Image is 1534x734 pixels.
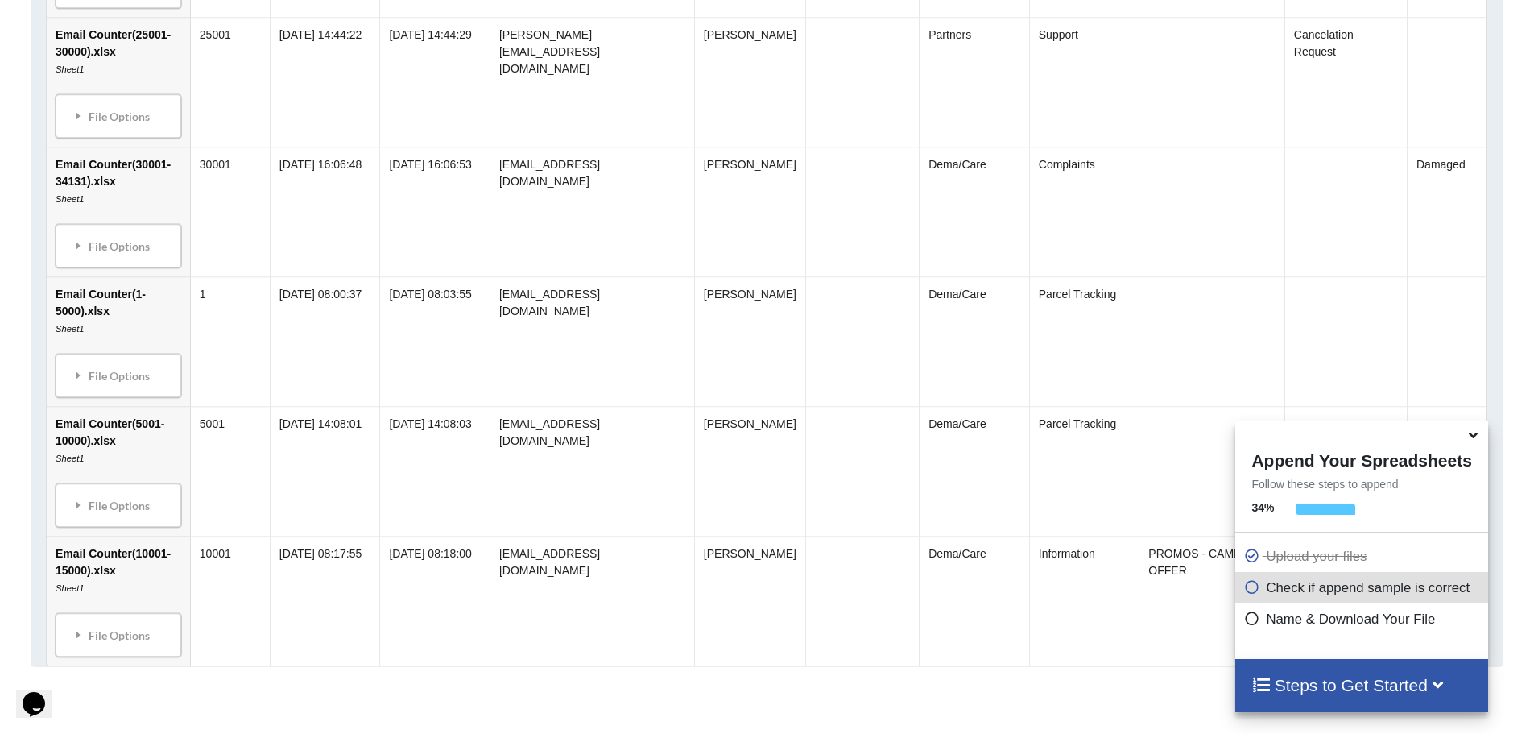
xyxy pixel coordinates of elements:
[56,194,84,204] i: Sheet1
[47,406,190,536] td: Email Counter(5001-10000).xlsx
[694,17,805,147] td: [PERSON_NAME]
[694,406,805,536] td: [PERSON_NAME]
[1235,446,1487,471] h4: Append Your Spreadsheets
[47,276,190,406] td: Email Counter(1-5000).xlsx
[490,276,694,406] td: [EMAIL_ADDRESS][DOMAIN_NAME]
[920,536,1030,666] td: Dema/Care
[190,147,270,276] td: 30001
[920,276,1030,406] td: Dema/Care
[380,536,490,666] td: [DATE] 08:18:00
[56,583,84,593] i: Sheet1
[1251,675,1471,695] h4: Steps to Get Started
[190,17,270,147] td: 25001
[1029,276,1139,406] td: Parcel Tracking
[60,359,176,392] div: File Options
[60,618,176,652] div: File Options
[920,147,1030,276] td: Dema/Care
[1243,578,1483,598] p: Check if append sample is correct
[1029,147,1139,276] td: Complaints
[190,406,270,536] td: 5001
[47,17,190,147] td: Email Counter(25001-30000).xlsx
[16,670,68,718] iframe: chat widget
[1029,536,1139,666] td: Information
[1243,546,1483,566] p: Upload your files
[1407,147,1486,276] td: Damaged
[60,488,176,522] div: File Options
[47,147,190,276] td: Email Counter(30001-34131).xlsx
[490,17,694,147] td: [PERSON_NAME][EMAIL_ADDRESS][DOMAIN_NAME]
[190,536,270,666] td: 10001
[380,276,490,406] td: [DATE] 08:03:55
[490,536,694,666] td: [EMAIL_ADDRESS][DOMAIN_NAME]
[920,406,1030,536] td: Dema/Care
[270,17,380,147] td: [DATE] 14:44:22
[1243,609,1483,629] p: Name & Download Your File
[694,276,805,406] td: [PERSON_NAME]
[1029,406,1139,536] td: Parcel Tracking
[270,536,380,666] td: [DATE] 08:17:55
[47,536,190,666] td: Email Counter(10001-15000).xlsx
[1029,17,1139,147] td: Support
[380,147,490,276] td: [DATE] 16:06:53
[1284,17,1407,147] td: Cancelation Request
[490,147,694,276] td: [EMAIL_ADDRESS][DOMAIN_NAME]
[60,99,176,133] div: File Options
[1251,501,1274,514] b: 34 %
[1139,536,1285,666] td: PROMOS - CAMPAIGN - OFFER
[694,536,805,666] td: [PERSON_NAME]
[920,17,1030,147] td: Partners
[190,276,270,406] td: 1
[270,147,380,276] td: [DATE] 16:06:48
[1235,476,1487,492] p: Follow these steps to append
[60,229,176,263] div: File Options
[380,17,490,147] td: [DATE] 14:44:29
[270,406,380,536] td: [DATE] 14:08:01
[694,147,805,276] td: [PERSON_NAME]
[490,406,694,536] td: [EMAIL_ADDRESS][DOMAIN_NAME]
[270,276,380,406] td: [DATE] 08:00:37
[380,406,490,536] td: [DATE] 14:08:03
[56,454,84,463] i: Sheet1
[56,64,84,74] i: Sheet1
[56,324,84,334] i: Sheet1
